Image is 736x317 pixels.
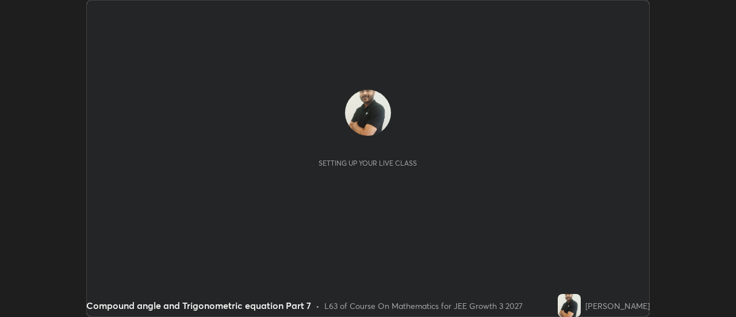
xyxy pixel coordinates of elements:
div: Setting up your live class [319,159,417,167]
img: d3a77f6480ef436aa699e2456eb71494.jpg [558,294,581,317]
div: L63 of Course On Mathematics for JEE Growth 3 2027 [324,300,523,312]
div: Compound angle and Trigonometric equation Part 7 [86,299,311,312]
div: • [316,300,320,312]
div: [PERSON_NAME] [585,300,650,312]
img: d3a77f6480ef436aa699e2456eb71494.jpg [345,90,391,136]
